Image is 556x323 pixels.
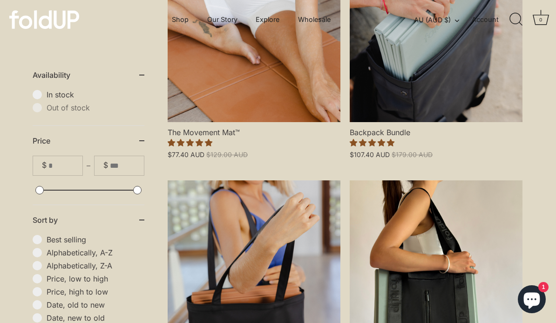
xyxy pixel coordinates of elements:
[47,248,144,257] span: Alphabetically, A-Z
[248,11,288,28] a: Explore
[350,151,390,158] span: $107.40 AUD
[149,11,353,28] div: Primary navigation
[42,161,47,170] span: $
[392,151,433,158] span: $179.00 AUD
[33,205,144,235] summary: Sort by
[350,138,394,147] span: 5.00 stars
[506,9,526,30] a: Search
[168,138,212,147] span: 4.86 stars
[47,235,144,244] span: Best selling
[290,11,339,28] a: Wholesale
[350,122,522,137] span: Backpack Bundle
[33,60,144,90] summary: Availability
[168,151,204,158] span: $77.40 AUD
[110,156,144,175] input: To
[472,14,508,25] a: Account
[168,122,340,159] a: The Movement Mat™ 4.86 stars $77.40 AUD $129.00 AUD
[164,11,197,28] a: Shop
[199,11,245,28] a: Our Story
[47,103,144,112] span: Out of stock
[47,90,144,99] span: In stock
[206,151,248,158] span: $129.00 AUD
[103,161,108,170] span: $
[47,313,144,323] span: Date, new to old
[47,261,144,270] span: Alphabetically, Z-A
[350,122,522,159] a: Backpack Bundle 5.00 stars $107.40 AUD $179.00 AUD
[33,126,144,156] summary: Price
[168,122,340,137] span: The Movement Mat™
[47,287,144,296] span: Price, high to low
[48,156,82,175] input: From
[47,274,144,283] span: Price, low to high
[414,16,469,24] button: AU (AUD $)
[530,9,551,30] a: Cart
[47,300,144,309] span: Date, old to new
[536,15,545,24] div: 0
[515,285,549,316] inbox-online-store-chat: Shopify online store chat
